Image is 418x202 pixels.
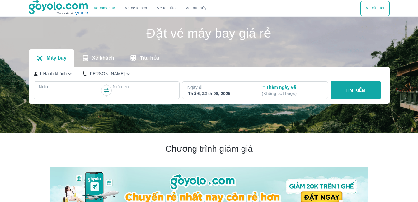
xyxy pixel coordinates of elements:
a: Vé tàu lửa [152,1,181,16]
p: Thêm ngày về [262,84,322,97]
h2: Chương trình giảm giá [50,143,368,154]
p: Nơi đi [39,84,101,90]
p: TÌM KIẾM [345,87,365,93]
a: Vé máy bay [94,6,115,11]
button: Vé của tôi [360,1,389,16]
p: Nơi đến [113,84,174,90]
button: 1 Hành khách [34,71,73,77]
p: 1 Hành khách [40,71,67,77]
div: Thứ 6, 22 th 08, 2025 [188,90,248,97]
p: Máy bay [46,55,66,61]
button: Vé tàu thủy [181,1,211,16]
p: Tàu hỏa [140,55,159,61]
button: TÌM KIẾM [331,81,381,99]
a: Vé xe khách [125,6,147,11]
p: Ngày đi [187,84,249,90]
p: ( Không bắt buộc ) [262,90,322,97]
button: [PERSON_NAME] [83,71,131,77]
div: transportation tabs [29,49,167,67]
p: Xe khách [92,55,114,61]
p: [PERSON_NAME] [88,71,125,77]
div: choose transportation mode [89,1,211,16]
div: choose transportation mode [360,1,389,16]
h1: Đặt vé máy bay giá rẻ [29,27,390,39]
